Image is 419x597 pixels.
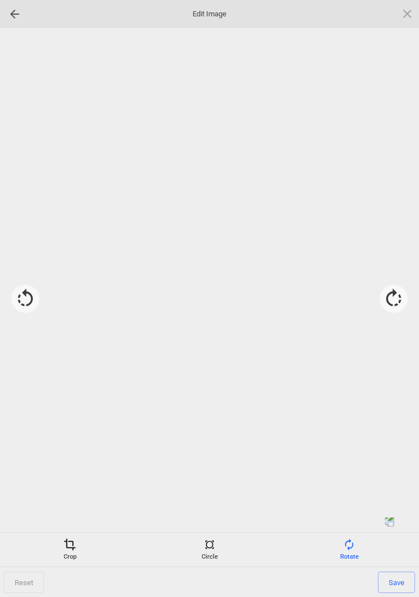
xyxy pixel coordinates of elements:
div: Go back [6,5,24,23]
div: Rotate [282,538,416,561]
div: Rotate -90° [11,285,39,313]
span: Click here or hit ESC to close picker [401,7,413,20]
div: Crop [3,538,137,561]
span: Save [378,572,415,593]
span: Edit Image [153,9,266,19]
div: Rotate 90° [380,285,408,313]
div: Circle [142,538,277,561]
